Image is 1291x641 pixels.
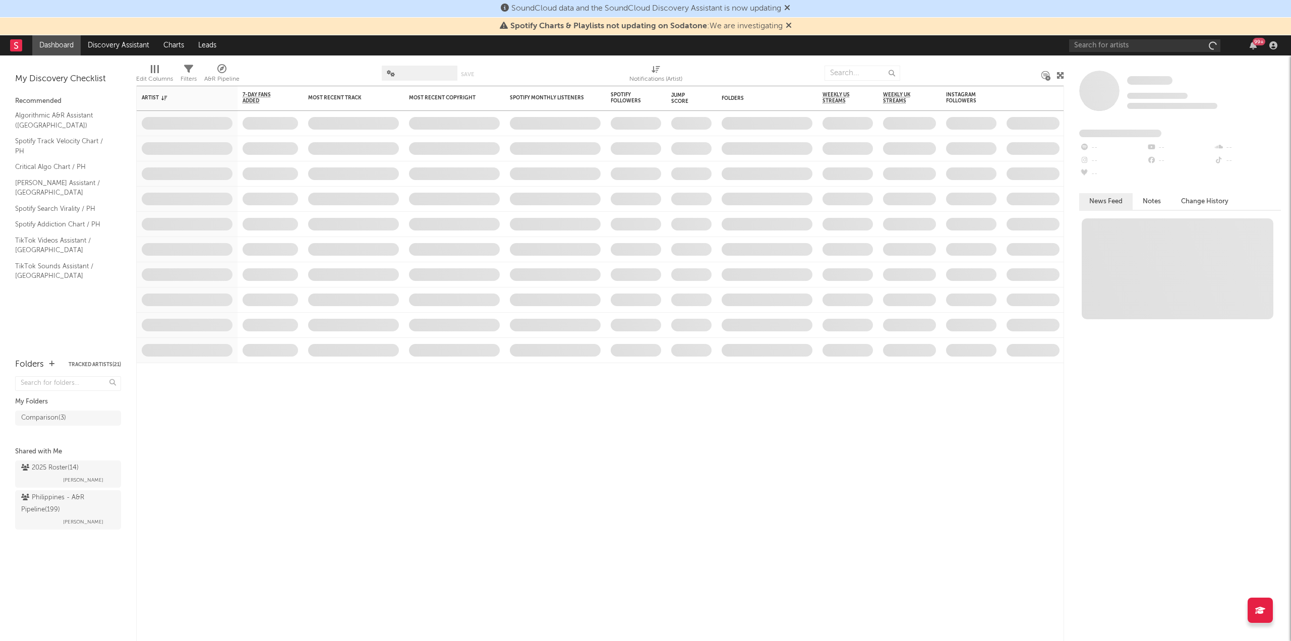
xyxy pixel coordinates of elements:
div: Filters [181,61,197,90]
div: Spotify Followers [611,92,646,104]
a: Spotify Search Virality / PH [15,203,111,214]
span: 7-Day Fans Added [243,92,283,104]
a: Some Artist [1127,76,1172,86]
input: Search... [825,66,900,81]
button: Change History [1171,193,1239,210]
button: Notes [1133,193,1171,210]
span: Spotify Charts & Playlists not updating on Sodatone [510,22,707,30]
div: -- [1146,141,1213,154]
div: Notifications (Artist) [629,73,682,85]
div: Folders [15,359,44,371]
div: Shared with Me [15,446,121,458]
span: Tracking Since: [DATE] [1127,93,1188,99]
div: A&R Pipeline [204,73,240,85]
div: -- [1214,154,1281,167]
span: [PERSON_NAME] [63,516,103,528]
a: Critical Algo Chart / PH [15,161,111,172]
div: Folders [722,95,797,101]
input: Search for artists [1069,39,1220,52]
a: [PERSON_NAME] Assistant / [GEOGRAPHIC_DATA] [15,178,111,198]
div: A&R Pipeline [204,61,240,90]
div: -- [1079,141,1146,154]
span: Weekly UK Streams [883,92,921,104]
span: [PERSON_NAME] [63,474,103,486]
div: My Discovery Checklist [15,73,121,85]
div: -- [1079,167,1146,181]
div: Comparison ( 3 ) [21,412,66,424]
div: 2025 Roster ( 14 ) [21,462,79,474]
a: Leads [191,35,223,55]
button: Save [461,72,474,77]
div: Filters [181,73,197,85]
div: Recommended [15,95,121,107]
span: Weekly US Streams [823,92,858,104]
span: 0 fans last week [1127,103,1217,109]
div: 99 + [1253,38,1265,45]
a: Comparison(3) [15,411,121,426]
div: My Folders [15,396,121,408]
a: TikTok Videos Assistant / [GEOGRAPHIC_DATA] [15,235,111,256]
span: Some Artist [1127,76,1172,85]
button: News Feed [1079,193,1133,210]
span: Fans Added by Platform [1079,130,1161,137]
div: Artist [142,95,217,101]
a: 2025 Roster(14)[PERSON_NAME] [15,460,121,488]
a: Charts [156,35,191,55]
div: Most Recent Copyright [409,95,485,101]
a: Dashboard [32,35,81,55]
button: Tracked Artists(21) [69,362,121,367]
a: Discovery Assistant [81,35,156,55]
a: Spotify Addiction Chart / PH [15,219,111,230]
a: Algorithmic A&R Assistant ([GEOGRAPHIC_DATA]) [15,110,111,131]
div: -- [1146,154,1213,167]
span: : We are investigating [510,22,783,30]
span: SoundCloud data and the SoundCloud Discovery Assistant is now updating [511,5,781,13]
span: Dismiss [784,5,790,13]
a: Spotify Track Velocity Chart / PH [15,136,111,156]
button: 99+ [1250,41,1257,49]
a: TikTok Sounds Assistant / [GEOGRAPHIC_DATA] [15,261,111,281]
div: Instagram Followers [946,92,981,104]
div: Edit Columns [136,61,173,90]
div: Most Recent Track [308,95,384,101]
div: Edit Columns [136,73,173,85]
div: -- [1214,141,1281,154]
div: -- [1079,154,1146,167]
div: Jump Score [671,92,696,104]
div: Spotify Monthly Listeners [510,95,585,101]
input: Search for folders... [15,376,121,391]
div: Philippines - A&R Pipeline ( 199 ) [21,492,112,516]
div: Notifications (Artist) [629,61,682,90]
a: Philippines - A&R Pipeline(199)[PERSON_NAME] [15,490,121,530]
span: Dismiss [786,22,792,30]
